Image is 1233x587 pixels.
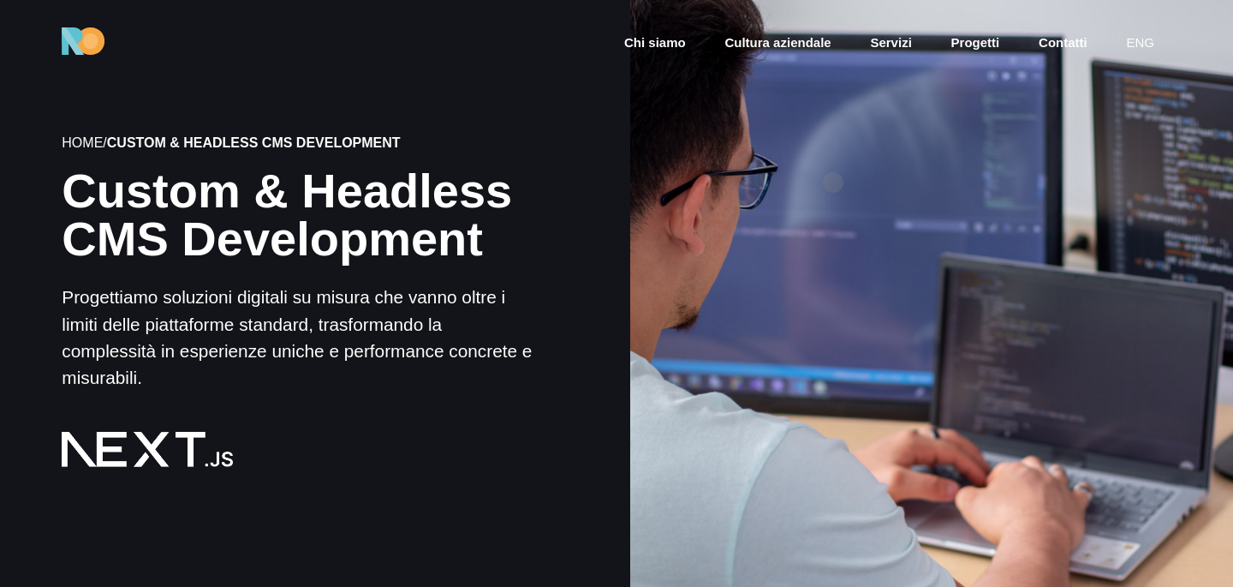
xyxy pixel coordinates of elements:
[622,33,688,53] a: Chi siamo
[62,135,400,150] span: /
[723,33,832,53] a: Cultura aziendale
[62,284,540,391] p: Progettiamo soluzioni digitali su misura che vanno oltre i limiti delle piattaforme standard, tra...
[1124,33,1156,53] a: eng
[950,33,1002,53] a: Progetti
[62,167,540,263] h1: Custom & Headless CMS Development
[62,135,103,150] a: Home
[62,27,104,55] img: Ride On Agency
[868,33,913,53] a: Servizi
[107,135,401,150] strong: Custom & Headless CMS Development
[1037,33,1089,53] a: Contatti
